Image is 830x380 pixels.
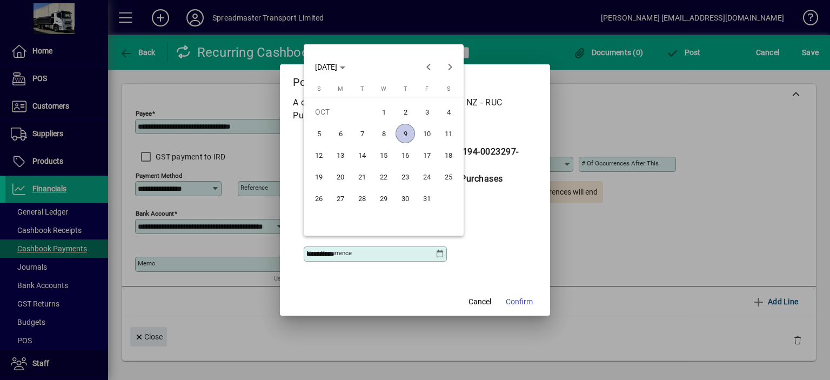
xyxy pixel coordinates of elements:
[373,144,394,166] button: Wed Oct 15 2025
[396,189,415,208] span: 30
[404,85,407,92] span: T
[374,145,393,165] span: 15
[308,144,330,166] button: Sun Oct 12 2025
[309,167,329,186] span: 19
[308,101,373,123] td: OCT
[330,144,351,166] button: Mon Oct 13 2025
[352,145,372,165] span: 14
[351,123,373,144] button: Tue Oct 07 2025
[425,85,429,92] span: F
[438,144,459,166] button: Sat Oct 18 2025
[351,144,373,166] button: Tue Oct 14 2025
[330,123,351,144] button: Mon Oct 06 2025
[330,188,351,209] button: Mon Oct 27 2025
[439,145,458,165] span: 18
[417,145,437,165] span: 17
[438,101,459,123] button: Sat Oct 04 2025
[439,56,461,78] button: Next month
[315,63,337,71] span: [DATE]
[439,167,458,186] span: 25
[308,123,330,144] button: Sun Oct 05 2025
[352,167,372,186] span: 21
[394,144,416,166] button: Thu Oct 16 2025
[394,166,416,188] button: Thu Oct 23 2025
[418,56,439,78] button: Previous month
[447,85,451,92] span: S
[331,189,350,208] span: 27
[373,123,394,144] button: Wed Oct 08 2025
[352,124,372,143] span: 7
[373,101,394,123] button: Wed Oct 01 2025
[331,167,350,186] span: 20
[416,123,438,144] button: Fri Oct 10 2025
[394,101,416,123] button: Thu Oct 02 2025
[417,189,437,208] span: 31
[439,124,458,143] span: 11
[396,167,415,186] span: 23
[416,144,438,166] button: Fri Oct 17 2025
[417,124,437,143] span: 10
[373,188,394,209] button: Wed Oct 29 2025
[311,57,350,77] button: Choose month and year
[374,189,393,208] span: 29
[309,189,329,208] span: 26
[308,166,330,188] button: Sun Oct 19 2025
[331,145,350,165] span: 13
[438,123,459,144] button: Sat Oct 11 2025
[373,166,394,188] button: Wed Oct 22 2025
[394,123,416,144] button: Thu Oct 09 2025
[309,124,329,143] span: 5
[416,101,438,123] button: Fri Oct 03 2025
[351,188,373,209] button: Tue Oct 28 2025
[416,166,438,188] button: Fri Oct 24 2025
[317,85,321,92] span: S
[438,166,459,188] button: Sat Oct 25 2025
[416,188,438,209] button: Fri Oct 31 2025
[417,167,437,186] span: 24
[417,102,437,122] span: 3
[360,85,364,92] span: T
[338,85,343,92] span: M
[374,167,393,186] span: 22
[352,189,372,208] span: 28
[330,166,351,188] button: Mon Oct 20 2025
[396,145,415,165] span: 16
[381,85,386,92] span: W
[396,124,415,143] span: 9
[396,102,415,122] span: 2
[331,124,350,143] span: 6
[351,166,373,188] button: Tue Oct 21 2025
[309,145,329,165] span: 12
[394,188,416,209] button: Thu Oct 30 2025
[374,102,393,122] span: 1
[374,124,393,143] span: 8
[308,188,330,209] button: Sun Oct 26 2025
[439,102,458,122] span: 4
